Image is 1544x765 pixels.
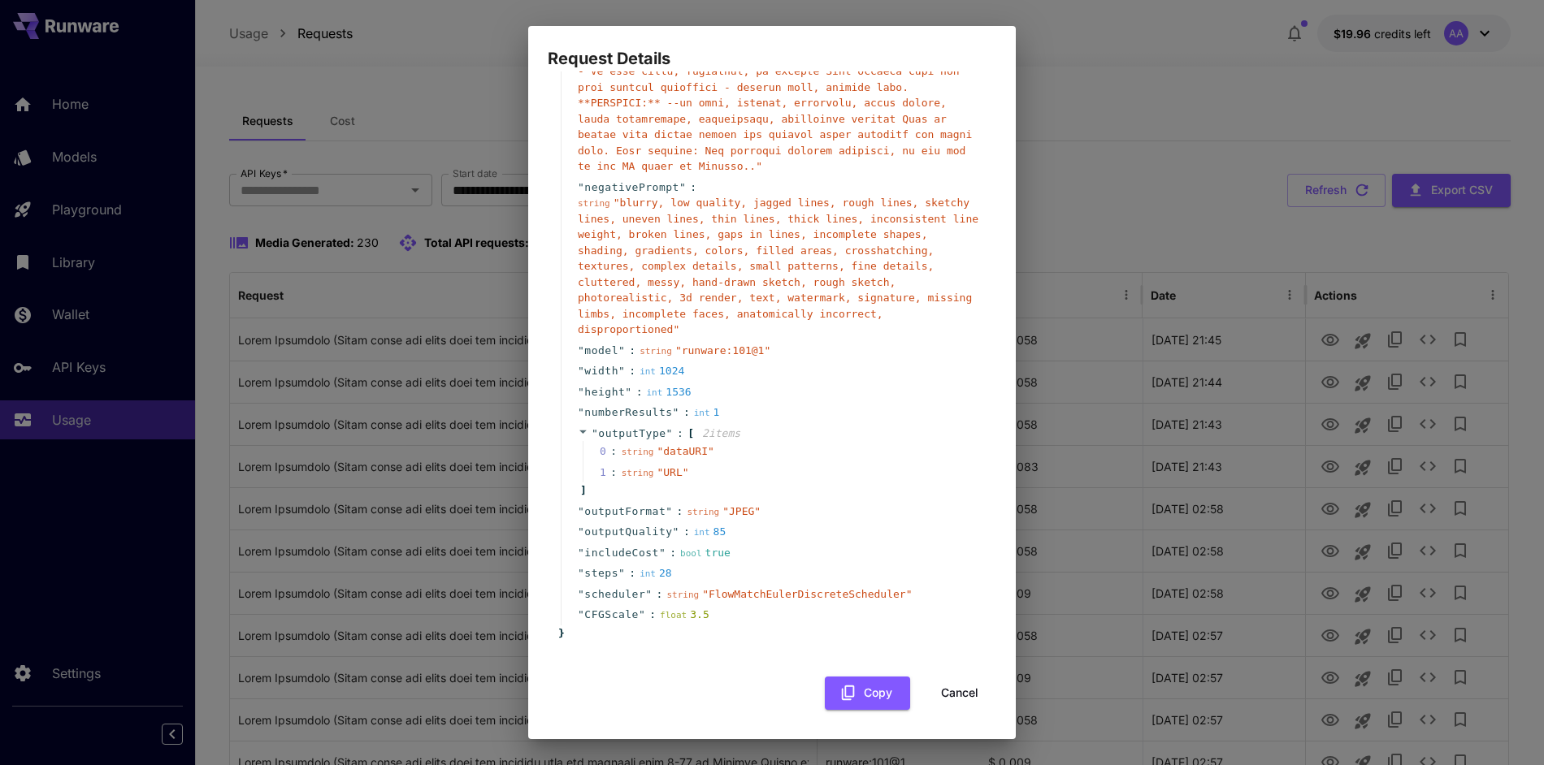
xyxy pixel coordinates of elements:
span: string [640,346,672,357]
span: CFGScale [584,607,639,623]
span: : [629,343,635,359]
span: outputQuality [584,524,672,540]
span: " [578,344,584,357]
span: string [578,198,610,209]
span: " FlowMatchEulerDiscreteScheduler " [702,588,912,600]
span: " [578,406,584,418]
span: " [578,547,584,559]
span: " [645,588,652,600]
span: " dataURI " [657,445,713,457]
span: " [578,181,584,193]
span: : [683,404,690,421]
div: 3.5 [660,607,709,623]
span: " [666,427,673,439]
span: " [618,344,625,357]
span: : [677,504,683,520]
span: string [622,468,654,478]
span: " [666,505,672,517]
span: " [625,386,631,398]
span: : [657,586,663,603]
span: " [592,427,598,439]
div: 1536 [646,384,691,400]
span: 2 item s [702,427,740,439]
span: " [578,365,584,377]
button: Copy [825,676,910,710]
span: } [556,625,565,642]
span: string [622,447,654,457]
span: : [690,179,696,196]
div: : [610,443,617,460]
span: int [646,387,662,398]
span: string [687,507,719,517]
div: true [680,545,731,561]
span: float [660,610,687,620]
span: " [659,547,666,559]
span: " [578,588,584,600]
span: " JPEG " [722,505,761,517]
span: " [578,505,584,517]
span: int [694,527,710,538]
span: " blurry, low quality, jagged lines, rough lines, sketchy lines, uneven lines, thin lines, thick ... [578,197,978,335]
span: negativePrompt [584,179,679,196]
span: " URL " [657,466,688,478]
span: : [677,426,683,442]
span: model [584,343,618,359]
span: " [679,181,686,193]
button: Cancel [923,676,996,710]
span: " runware:101@1 " [675,344,770,357]
span: int [640,366,656,377]
span: 1 [600,465,622,481]
span: width [584,363,618,379]
span: : [683,524,690,540]
span: : [629,565,635,581]
span: " [639,608,645,620]
span: " [618,365,625,377]
span: ] [578,482,587,499]
span: includeCost [584,545,659,561]
h2: Request Details [528,26,1016,71]
div: 28 [640,565,672,581]
span: steps [584,565,618,581]
span: outputFormat [584,504,666,520]
span: " [673,406,679,418]
span: : [649,607,656,623]
span: 0 [600,443,622,460]
div: 85 [694,524,726,540]
div: 1024 [640,363,684,379]
span: " [578,608,584,620]
span: " [618,567,625,579]
span: [ [687,426,694,442]
span: string [666,590,699,600]
span: outputType [598,427,666,439]
span: height [584,384,625,400]
span: : [636,384,643,400]
span: : [670,545,676,561]
span: " [673,525,679,538]
span: int [694,408,710,418]
div: 1 [694,404,720,421]
span: " [578,567,584,579]
span: numberResults [584,404,672,421]
span: int [640,568,656,579]
span: " [578,386,584,398]
span: " [578,525,584,538]
span: : [629,363,635,379]
span: bool [680,548,702,559]
span: scheduler [584,586,645,603]
div: : [610,465,617,481]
